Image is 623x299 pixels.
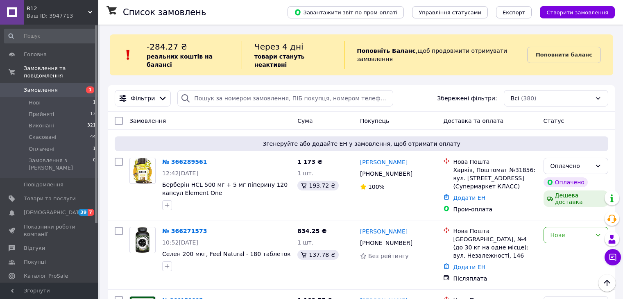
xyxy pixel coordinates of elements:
img: Фото товару [133,158,152,183]
input: Пошук [4,29,97,43]
span: Експорт [503,9,526,16]
span: Показники роботи компанії [24,223,76,238]
a: № 366289561 [162,159,207,165]
span: 39 [78,209,88,216]
div: 137.78 ₴ [297,250,338,260]
a: Створити замовлення [532,9,615,15]
span: 13 [90,111,96,118]
span: Доставка та оплата [443,118,503,124]
div: [PHONE_NUMBER] [358,237,414,249]
span: Статус [544,118,564,124]
div: Нова Пошта [453,158,537,166]
a: Фото товару [129,158,156,184]
span: Завантажити звіт по пром-оплаті [294,9,397,16]
span: 44 [90,134,96,141]
span: 1 шт. [297,239,313,246]
button: Створити замовлення [540,6,615,18]
h1: Список замовлень [123,7,206,17]
b: Поповнити баланс [536,52,592,58]
div: [GEOGRAPHIC_DATA], №4 (до 30 кг на одне місце): вул. Незалежності, 146 [453,235,537,260]
div: 193.72 ₴ [297,181,338,190]
span: 1 173 ₴ [297,159,322,165]
span: Фільтри [131,94,155,102]
b: реальних коштів на балансі [147,53,213,68]
div: Оплачено [551,161,591,170]
a: № 366271573 [162,228,207,234]
div: [PHONE_NUMBER] [358,168,414,179]
span: 321 [87,122,96,129]
span: Виконані [29,122,54,129]
span: (380) [521,95,537,102]
span: [DEMOGRAPHIC_DATA] [24,209,84,216]
span: 12:42[DATE] [162,170,198,177]
span: Головна [24,51,47,58]
div: Нове [551,231,591,240]
span: Замовлення [24,86,58,94]
div: Нова Пошта [453,227,537,235]
span: Повідомлення [24,181,63,188]
button: Завантажити звіт по пром-оплаті [288,6,404,18]
a: Фото товару [129,227,156,253]
a: Поповнити баланс [527,47,601,63]
span: 0 [93,157,96,172]
span: 834.25 ₴ [297,228,326,234]
a: Додати ЕН [453,264,485,270]
img: Фото товару [136,227,149,253]
span: B12 [27,5,88,12]
b: Поповніть Баланс [357,48,416,54]
div: Оплачено [544,177,588,187]
span: Каталог ProSale [24,272,68,280]
span: Без рейтингу [368,253,409,259]
div: Дешева доставка [544,190,608,207]
span: Покупець [360,118,389,124]
span: Товари та послуги [24,195,76,202]
span: 1 шт. [297,170,313,177]
span: Замовлення з [PERSON_NAME] [29,157,93,172]
span: 7 [88,209,94,216]
input: Пошук за номером замовлення, ПІБ покупця, номером телефону, Email, номером накладної [177,90,393,106]
a: Додати ЕН [453,195,485,201]
span: 10:52[DATE] [162,239,198,246]
button: Експорт [496,6,532,18]
b: товари стануть неактивні [254,53,304,68]
div: Пром-оплата [453,205,537,213]
a: [PERSON_NAME] [360,227,408,236]
span: 100% [368,183,385,190]
button: Управління статусами [412,6,488,18]
div: , щоб продовжити отримувати замовлення [344,41,527,69]
img: :exclamation: [122,49,134,61]
span: Прийняті [29,111,54,118]
div: Післяплата [453,274,537,283]
span: Відгуки [24,245,45,252]
div: Харків, Поштомат №31856: вул. [STREET_ADDRESS] (Супермаркет КЛАСС) [453,166,537,190]
span: Всі [511,94,519,102]
span: 1 [93,99,96,106]
span: Покупці [24,258,46,266]
span: Управління статусами [419,9,481,16]
button: Чат з покупцем [605,249,621,265]
span: Згенеруйте або додайте ЕН у замовлення, щоб отримати оплату [118,140,605,148]
button: Наверх [598,274,616,292]
a: Селен 200 мкг, Feel Natural - 180 таблеток [162,251,291,257]
span: Збережені фільтри: [437,94,497,102]
span: Cума [297,118,313,124]
span: Замовлення та повідомлення [24,65,98,79]
span: Оплачені [29,145,54,153]
span: Замовлення [129,118,166,124]
span: -284.27 ₴ [147,42,187,52]
span: Створити замовлення [546,9,608,16]
span: 1 [86,86,94,93]
span: 1 [93,145,96,153]
a: Берберін HCL 500 мг + 5 мг піперину 120 капсул Element One [162,181,288,196]
span: Через 4 дні [254,42,304,52]
div: Ваш ID: 3947713 [27,12,98,20]
span: Нові [29,99,41,106]
span: Скасовані [29,134,57,141]
a: [PERSON_NAME] [360,158,408,166]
